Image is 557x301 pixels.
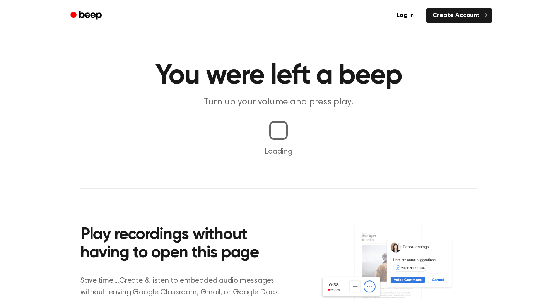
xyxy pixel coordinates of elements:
p: Save time....Create & listen to embedded audio messages without leaving Google Classroom, Gmail, ... [80,275,289,298]
h2: Play recordings without having to open this page [80,226,289,263]
a: Create Account [426,8,492,23]
a: Log in [389,7,422,24]
p: Turn up your volume and press play. [130,96,427,109]
h1: You were left a beep [80,62,477,90]
a: Beep [65,8,109,23]
p: Loading [9,146,548,157]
